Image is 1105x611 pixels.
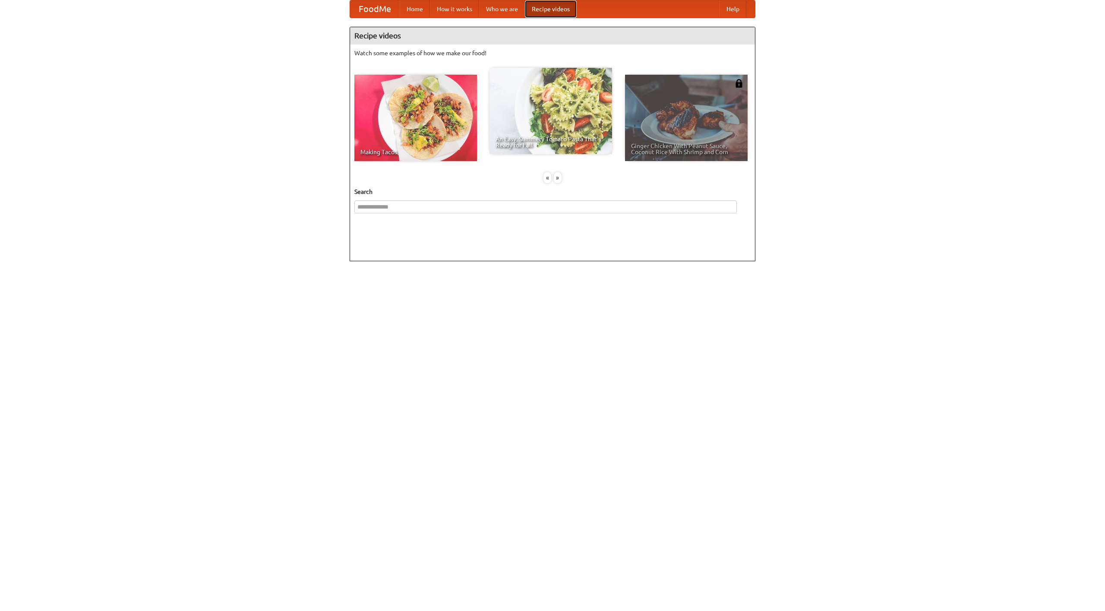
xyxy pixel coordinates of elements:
a: An Easy, Summery Tomato Pasta That's Ready for Fall [489,68,612,154]
p: Watch some examples of how we make our food! [354,49,751,57]
a: Home [400,0,430,18]
div: « [543,172,551,183]
h5: Search [354,187,751,196]
span: Making Tacos [360,149,471,155]
a: Who we are [479,0,525,18]
a: FoodMe [350,0,400,18]
h4: Recipe videos [350,27,755,44]
a: How it works [430,0,479,18]
img: 483408.png [735,79,743,88]
a: Making Tacos [354,75,477,161]
a: Recipe videos [525,0,577,18]
a: Help [720,0,746,18]
div: » [554,172,562,183]
span: An Easy, Summery Tomato Pasta That's Ready for Fall [496,136,606,148]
